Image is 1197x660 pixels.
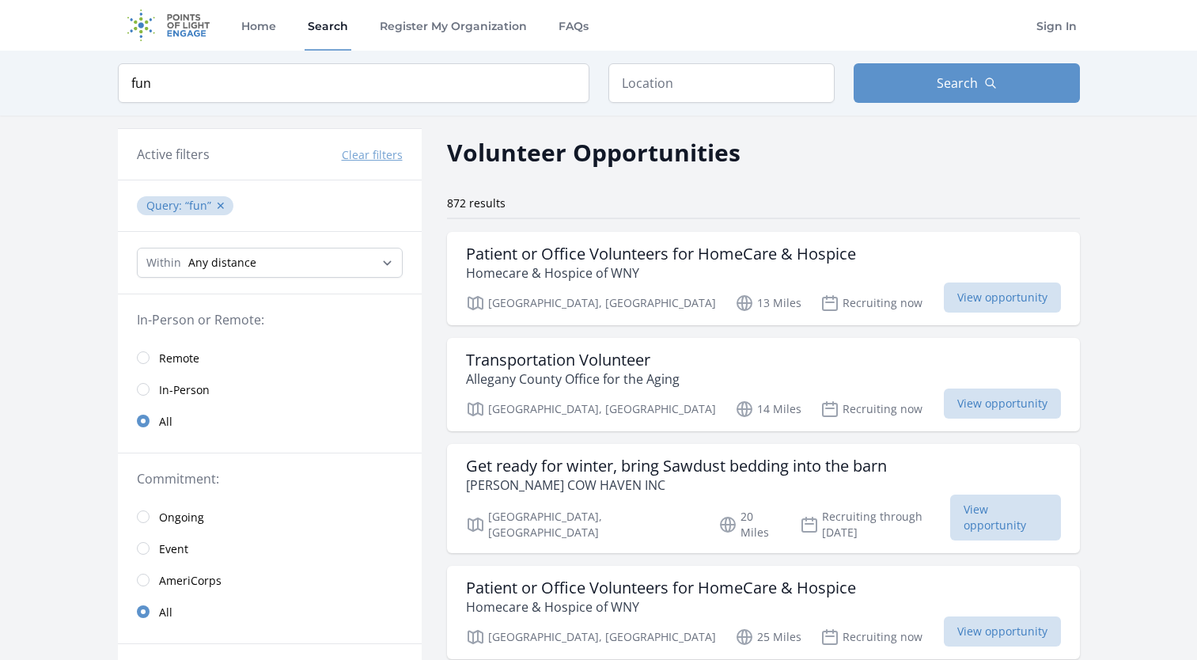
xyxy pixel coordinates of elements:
[118,63,589,103] input: Keyword
[216,198,225,214] button: ✕
[950,495,1060,541] span: View opportunity
[735,628,801,647] p: 25 Miles
[466,351,680,370] h3: Transportation Volunteer
[466,509,700,541] p: [GEOGRAPHIC_DATA], [GEOGRAPHIC_DATA]
[447,566,1080,659] a: Patient or Office Volunteers for HomeCare & Hospice Homecare & Hospice of WNY [GEOGRAPHIC_DATA], ...
[159,414,172,430] span: All
[118,533,422,564] a: Event
[944,389,1061,419] span: View opportunity
[735,294,801,313] p: 13 Miles
[118,405,422,437] a: All
[118,596,422,628] a: All
[447,444,1080,553] a: Get ready for winter, bring Sawdust bedding into the barn [PERSON_NAME] COW HAVEN INC [GEOGRAPHIC...
[159,605,172,620] span: All
[718,509,781,541] p: 20 Miles
[447,135,741,170] h2: Volunteer Opportunities
[159,351,199,366] span: Remote
[466,457,887,476] h3: Get ready for winter, bring Sawdust bedding into the barn
[185,198,211,213] q: fun
[735,400,801,419] p: 14 Miles
[820,628,922,647] p: Recruiting now
[159,510,204,525] span: Ongoing
[466,578,856,597] h3: Patient or Office Volunteers for HomeCare & Hospice
[146,198,185,213] span: Query :
[118,374,422,405] a: In-Person
[118,501,422,533] a: Ongoing
[820,400,922,419] p: Recruiting now
[342,147,403,163] button: Clear filters
[466,294,716,313] p: [GEOGRAPHIC_DATA], [GEOGRAPHIC_DATA]
[118,564,422,596] a: AmeriCorps
[466,400,716,419] p: [GEOGRAPHIC_DATA], [GEOGRAPHIC_DATA]
[466,245,856,264] h3: Patient or Office Volunteers for HomeCare & Hospice
[944,616,1061,647] span: View opportunity
[118,342,422,374] a: Remote
[137,469,403,488] legend: Commitment:
[466,370,680,389] p: Allegany County Office for the Aging
[447,195,506,211] span: 872 results
[137,310,403,329] legend: In-Person or Remote:
[944,283,1061,313] span: View opportunity
[800,509,951,541] p: Recruiting through [DATE]
[447,338,1080,431] a: Transportation Volunteer Allegany County Office for the Aging [GEOGRAPHIC_DATA], [GEOGRAPHIC_DATA...
[820,294,922,313] p: Recruiting now
[466,628,716,647] p: [GEOGRAPHIC_DATA], [GEOGRAPHIC_DATA]
[137,145,210,164] h3: Active filters
[937,74,978,93] span: Search
[466,264,856,283] p: Homecare & Hospice of WNY
[159,573,222,589] span: AmeriCorps
[159,541,188,557] span: Event
[608,63,835,103] input: Location
[447,232,1080,325] a: Patient or Office Volunteers for HomeCare & Hospice Homecare & Hospice of WNY [GEOGRAPHIC_DATA], ...
[466,597,856,616] p: Homecare & Hospice of WNY
[159,382,210,398] span: In-Person
[137,248,403,278] select: Search Radius
[466,476,887,495] p: [PERSON_NAME] COW HAVEN INC
[854,63,1080,103] button: Search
